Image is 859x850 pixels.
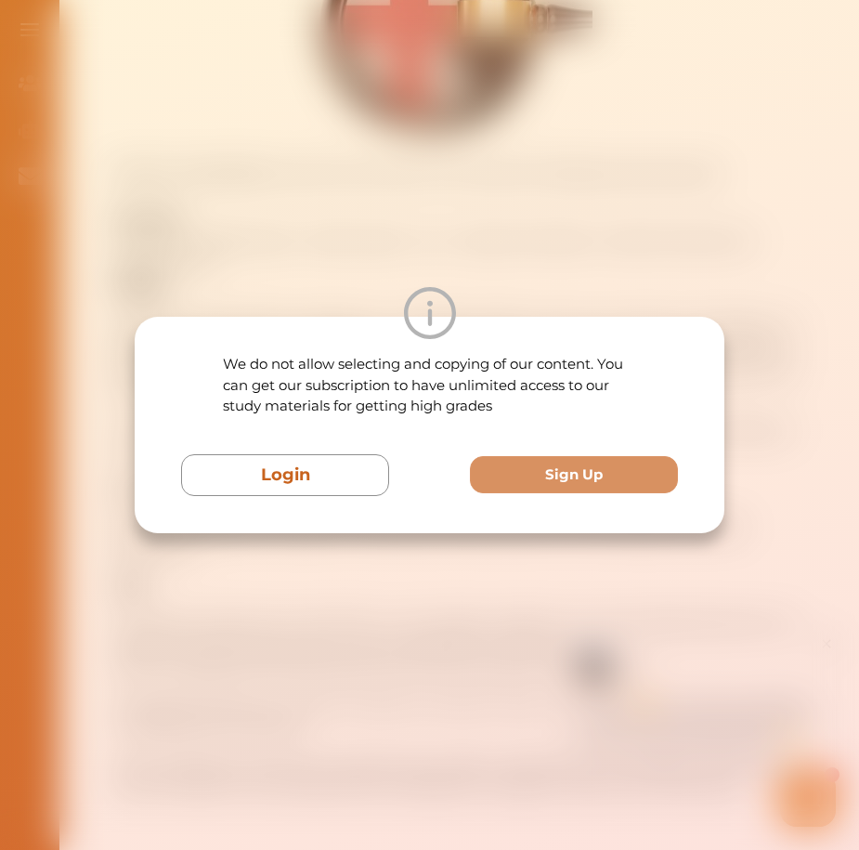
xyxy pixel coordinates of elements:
[371,99,387,118] span: 🌟
[222,63,239,82] span: 👋
[411,137,426,152] i: 1
[163,63,409,118] p: Hey there If you have any questions, I'm here to help! Just text back 'Hi' and choose from the fo...
[209,31,230,49] div: Nini
[223,354,637,417] p: We do not allow selecting and copying of our content. You can get our subscription to have unlimi...
[181,454,389,496] button: Login
[470,456,678,494] button: Sign Up
[163,19,198,54] img: Nini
